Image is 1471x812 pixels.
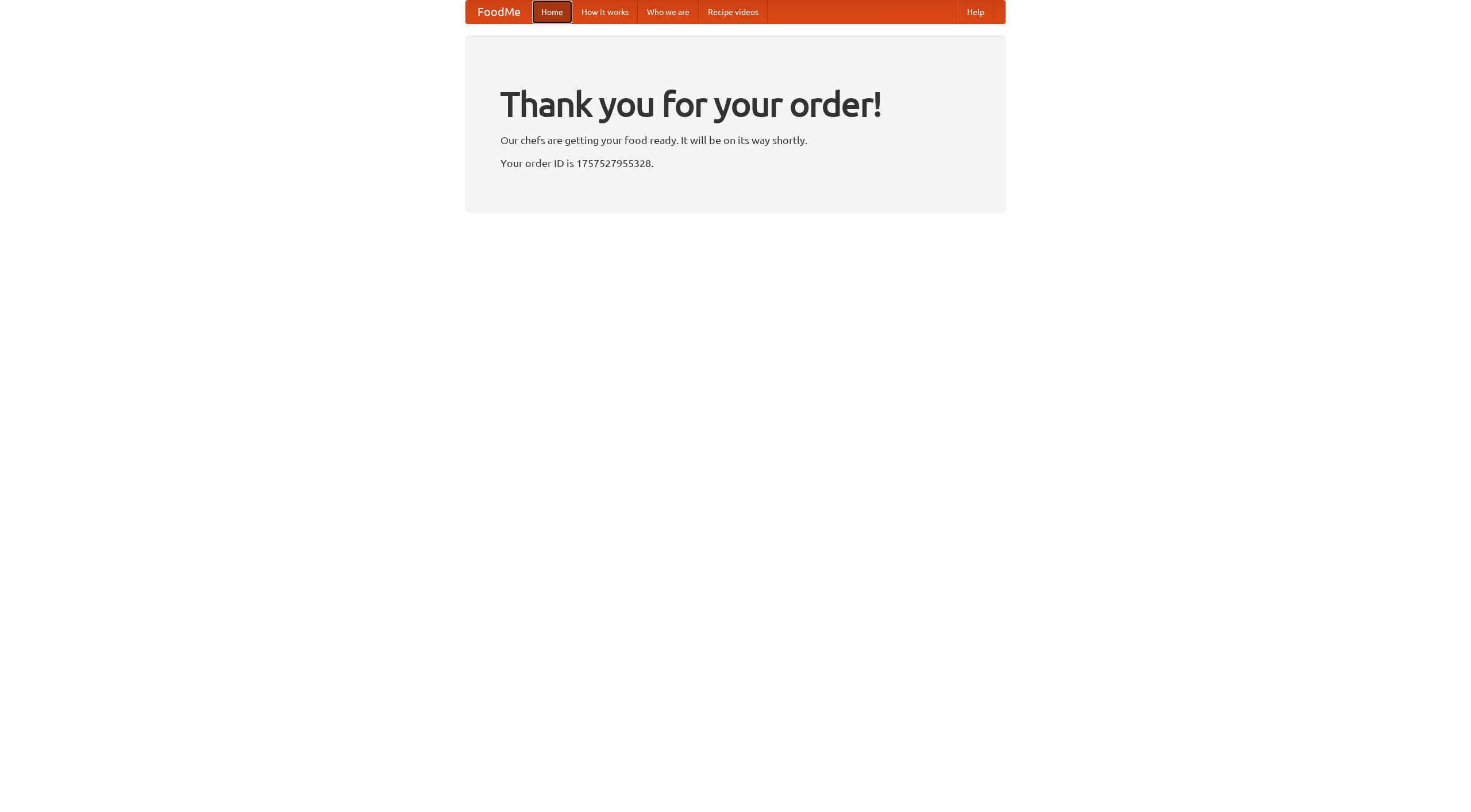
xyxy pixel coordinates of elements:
[500,76,971,131] h1: Thank you for your order!
[638,1,699,24] a: Who we are
[466,1,532,24] a: FoodMe
[500,154,971,172] p: Your order ID is 1757527955328.
[958,1,993,24] a: Help
[500,131,971,149] p: Our chefs are getting your food ready. It will be on its way shortly.
[572,1,638,24] a: How it works
[699,1,768,24] a: Recipe videos
[532,1,572,24] a: Home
